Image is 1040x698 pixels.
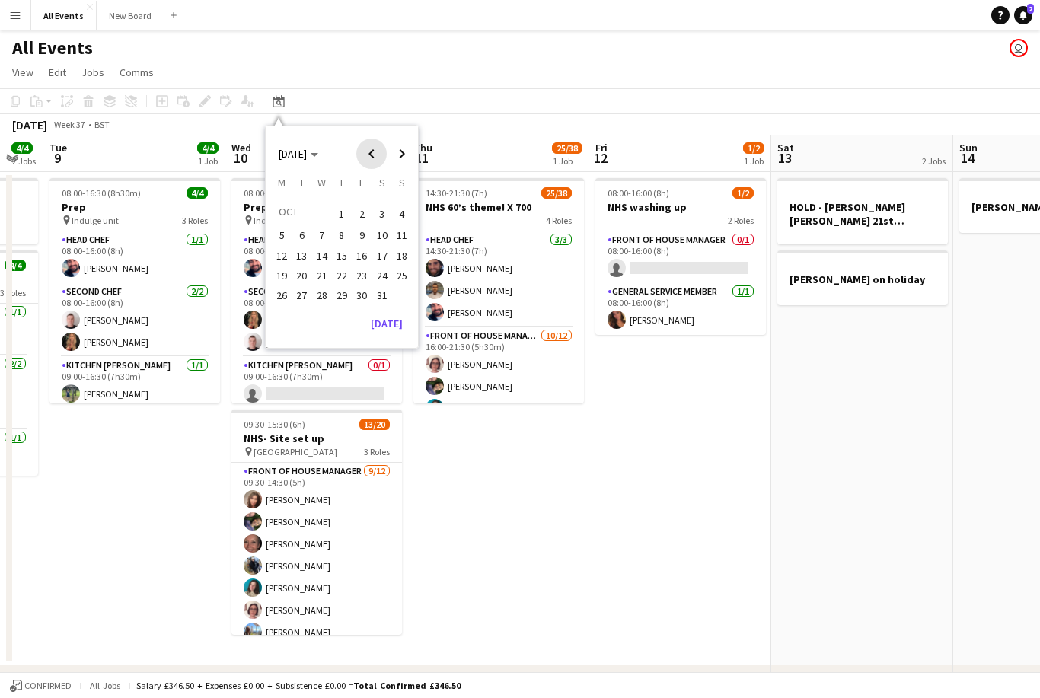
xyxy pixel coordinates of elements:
[777,141,794,155] span: Sat
[359,419,390,430] span: 13/20
[372,246,391,266] button: 17-10-2026
[593,149,608,167] span: 12
[392,246,412,266] button: 18-10-2026
[313,247,331,265] span: 14
[293,247,311,265] span: 13
[312,285,332,305] button: 28-10-2026
[413,200,584,214] h3: NHS 60’s theme! X 700
[43,62,72,82] a: Edit
[353,680,461,691] span: Total Confirmed £346.50
[333,227,351,245] span: 8
[231,410,402,635] app-job-card: 09:30-15:30 (6h)13/20NHS- Site set up [GEOGRAPHIC_DATA]3 RolesFront of House Manager9/1209:30-14:...
[777,178,948,244] app-job-card: HOLD - [PERSON_NAME] [PERSON_NAME] 21st birthday lunch x 12 -Lime Cottage ([PERSON_NAME] and [PER...
[273,140,324,167] button: Choose month and year
[293,266,311,285] span: 20
[49,283,220,357] app-card-role: Second Chef2/208:00-16:00 (8h)[PERSON_NAME][PERSON_NAME]
[5,260,26,271] span: 4/4
[595,178,766,335] app-job-card: 08:00-16:00 (8h)1/2NHS washing up2 RolesFront of House Manager0/108:00-16:00 (8h) General service...
[392,225,412,245] button: 11-10-2026
[11,142,33,154] span: 4/4
[293,227,311,245] span: 6
[6,62,40,82] a: View
[49,178,220,403] app-job-card: 08:00-16:30 (8h30m)4/4Prep Indulge unit3 RolesHead Chef1/108:00-16:00 (8h)[PERSON_NAME]Second Che...
[312,246,332,266] button: 14-10-2026
[293,286,311,304] span: 27
[353,203,371,225] span: 2
[393,266,411,285] span: 25
[87,680,123,691] span: All jobs
[332,202,352,225] button: 01-10-2026
[231,432,402,445] h3: NHS- Site set up
[12,37,93,59] h1: All Events
[231,178,402,403] div: 08:00-16:30 (8h30m)3/4Prep Indulge unit3 RolesHead Chef1/108:00-16:00 (8h)[PERSON_NAME]Second Che...
[49,200,220,214] h3: Prep
[1010,39,1028,57] app-user-avatar: Sarah Chapman
[31,1,97,30] button: All Events
[1027,4,1034,14] span: 2
[365,311,409,336] button: [DATE]
[775,149,794,167] span: 13
[399,176,405,190] span: S
[352,246,372,266] button: 16-10-2026
[231,357,402,409] app-card-role: Kitchen [PERSON_NAME]0/109:00-16:30 (7h30m)
[94,119,110,130] div: BST
[272,202,332,225] td: OCT
[231,141,251,155] span: Wed
[317,176,326,190] span: W
[244,419,305,430] span: 09:30-15:30 (6h)
[352,285,372,305] button: 30-10-2026
[292,285,311,305] button: 27-10-2026
[379,176,385,190] span: S
[552,142,582,154] span: 25/38
[372,202,391,225] button: 03-10-2026
[595,231,766,283] app-card-role: Front of House Manager0/108:00-16:00 (8h)
[273,247,291,265] span: 12
[272,285,292,305] button: 26-10-2026
[12,117,47,132] div: [DATE]
[313,227,331,245] span: 7
[12,155,36,167] div: 2 Jobs
[292,225,311,245] button: 06-10-2026
[413,141,432,155] span: Thu
[333,266,351,285] span: 22
[728,215,754,226] span: 2 Roles
[8,677,74,694] button: Confirmed
[72,215,119,226] span: Indulge unit
[49,141,67,155] span: Tue
[62,187,141,199] span: 08:00-16:30 (8h30m)
[413,178,584,403] div: 14:30-21:30 (7h)25/38NHS 60’s theme! X 7004 RolesHead Chef3/314:30-21:30 (7h)[PERSON_NAME][PERSON...
[364,446,390,457] span: 3 Roles
[278,176,286,190] span: M
[81,65,104,79] span: Jobs
[595,141,608,155] span: Fri
[313,286,331,304] span: 28
[353,286,371,304] span: 30
[957,149,978,167] span: 14
[254,446,337,457] span: [GEOGRAPHIC_DATA]
[372,266,391,285] button: 24-10-2026
[50,119,88,130] span: Week 37
[231,200,402,214] h3: Prep
[113,62,160,82] a: Comms
[97,1,164,30] button: New Board
[229,149,251,167] span: 10
[273,266,291,285] span: 19
[352,266,372,285] button: 23-10-2026
[744,155,764,167] div: 1 Job
[392,266,412,285] button: 25-10-2026
[595,283,766,335] app-card-role: General service member1/108:00-16:00 (8h)[PERSON_NAME]
[272,266,292,285] button: 19-10-2026
[411,149,432,167] span: 11
[359,176,365,190] span: F
[546,215,572,226] span: 4 Roles
[182,215,208,226] span: 3 Roles
[49,357,220,409] app-card-role: Kitchen [PERSON_NAME]1/109:00-16:30 (7h30m)[PERSON_NAME]
[541,187,572,199] span: 25/38
[332,225,352,245] button: 08-10-2026
[777,250,948,305] div: [PERSON_NAME] on holiday
[244,187,323,199] span: 08:00-16:30 (8h30m)
[413,327,584,622] app-card-role: Front of House Manager10/1216:00-21:30 (5h30m)[PERSON_NAME][PERSON_NAME][PERSON_NAME]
